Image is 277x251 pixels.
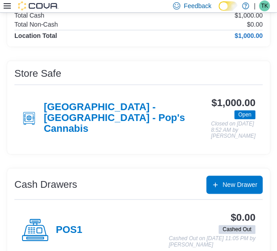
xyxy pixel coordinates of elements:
div: Teri Koole [259,0,270,11]
span: Open [238,111,251,119]
h6: Total Non-Cash [14,21,58,28]
input: Dark Mode [218,1,237,11]
p: $0.00 [247,21,263,28]
h3: $1,000.00 [211,98,255,108]
span: Cashed Out [223,225,251,233]
h3: Store Safe [14,68,61,79]
p: | [254,0,255,11]
p: Closed on [DATE] 8:52 AM by [PERSON_NAME] [211,121,255,139]
h3: Cash Drawers [14,179,77,190]
span: Feedback [184,1,211,10]
h3: $0.00 [231,212,255,223]
span: Open [234,110,255,119]
p: Cashed Out on [DATE] 11:05 PM by [PERSON_NAME] [168,236,255,248]
p: $1,000.00 [235,12,263,19]
h4: POS1 [56,224,82,236]
h4: $1,000.00 [235,32,263,39]
h4: [GEOGRAPHIC_DATA] - [GEOGRAPHIC_DATA] - Pop's Cannabis [44,102,211,135]
span: Cashed Out [218,225,255,234]
button: New Drawer [206,176,263,194]
span: New Drawer [223,180,257,189]
h4: Location Total [14,32,57,39]
span: TK [261,0,268,11]
img: Cova [18,1,59,10]
h6: Total Cash [14,12,44,19]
